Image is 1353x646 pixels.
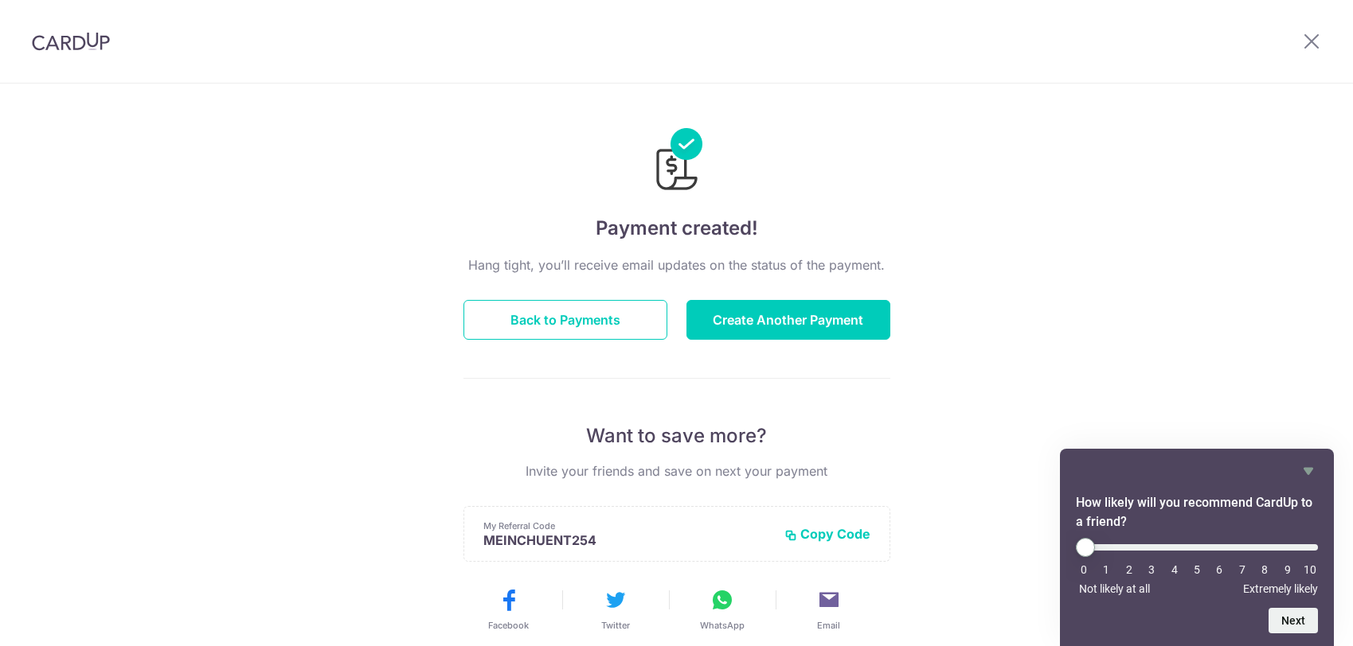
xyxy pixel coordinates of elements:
button: Create Another Payment [686,300,890,340]
li: 0 [1076,563,1092,576]
span: Extremely likely [1243,582,1318,595]
p: Want to save more? [463,423,890,449]
li: 9 [1280,563,1296,576]
span: Twitter [601,619,630,632]
button: Twitter [569,587,663,632]
button: Email [782,587,876,632]
div: How likely will you recommend CardUp to a friend? Select an option from 0 to 10, with 0 being Not... [1076,538,1318,595]
p: Invite your friends and save on next your payment [463,461,890,481]
li: 1 [1098,563,1114,576]
li: 7 [1234,563,1250,576]
li: 3 [1144,563,1159,576]
img: CardUp [32,32,110,51]
div: How likely will you recommend CardUp to a friend? Select an option from 0 to 10, with 0 being Not... [1076,461,1318,633]
span: WhatsApp [700,619,745,632]
li: 4 [1167,563,1183,576]
p: My Referral Code [483,520,772,532]
li: 6 [1211,563,1227,576]
h2: How likely will you recommend CardUp to a friend? Select an option from 0 to 10, with 0 being Not... [1076,493,1318,531]
h4: Payment created! [463,214,890,243]
li: 10 [1302,563,1318,576]
button: WhatsApp [675,587,769,632]
button: Hide survey [1299,461,1318,481]
button: Next question [1269,608,1318,633]
span: Facebook [488,619,529,632]
p: Hang tight, you’ll receive email updates on the status of the payment. [463,255,890,274]
span: Email [817,619,840,632]
button: Facebook [462,587,556,632]
p: MEINCHUENT254 [483,532,772,548]
li: 2 [1121,563,1137,576]
li: 8 [1257,563,1273,576]
button: Back to Payments [463,300,667,340]
button: Copy Code [784,526,870,542]
img: Payments [651,128,702,195]
li: 5 [1189,563,1205,576]
span: Not likely at all [1079,582,1150,595]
